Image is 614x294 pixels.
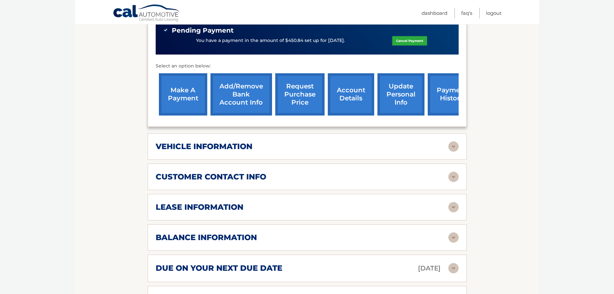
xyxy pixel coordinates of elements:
[448,141,459,152] img: accordion-rest.svg
[210,73,272,116] a: Add/Remove bank account info
[392,36,427,46] a: Cancel Payment
[156,263,282,273] h2: due on your next due date
[461,8,472,18] a: FAQ's
[448,232,459,243] img: accordion-rest.svg
[159,73,207,116] a: make a payment
[113,4,180,23] a: Cal Automotive
[163,28,168,32] img: check-green.svg
[156,172,266,182] h2: customer contact info
[428,73,476,116] a: payment history
[448,263,459,273] img: accordion-rest.svg
[196,37,345,44] p: You have a payment in the amount of $450.84 set up for [DATE].
[486,8,502,18] a: Logout
[448,202,459,212] img: accordion-rest.svg
[418,263,441,274] p: [DATE]
[156,233,257,242] h2: balance information
[422,8,447,18] a: Dashboard
[377,73,424,116] a: update personal info
[328,73,374,116] a: account details
[172,26,234,35] span: Pending Payment
[156,62,459,70] p: Select an option below:
[156,142,252,151] h2: vehicle information
[156,202,243,212] h2: lease information
[448,172,459,182] img: accordion-rest.svg
[275,73,325,116] a: request purchase price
